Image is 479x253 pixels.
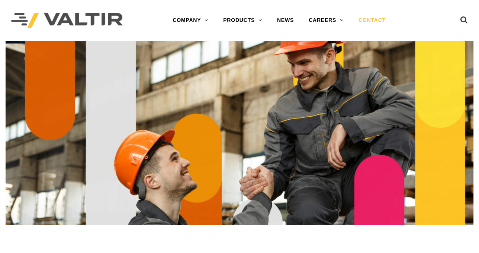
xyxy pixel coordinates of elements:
a: PRODUCTS [216,13,270,28]
img: Contact_1 [6,41,473,225]
a: CONTACT [351,13,393,28]
img: Valtir [11,13,123,28]
a: COMPANY [165,13,216,28]
a: CAREERS [301,13,351,28]
a: NEWS [270,13,301,28]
